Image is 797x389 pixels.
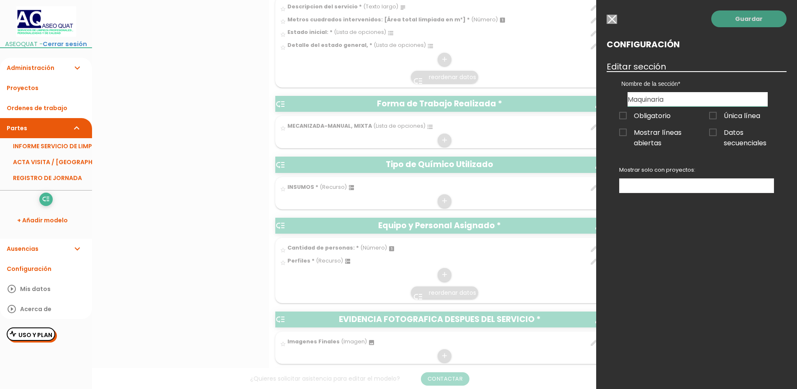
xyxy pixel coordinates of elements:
h3: Editar sección [607,62,787,71]
button: Uso y plan [7,327,55,341]
span: Única línea [709,111,760,121]
h2: Configuración [607,40,787,49]
a: Guardar [711,10,787,27]
span: Mostrar líneas abiertas [619,127,684,138]
p: Mostrar solo con proyectos: [619,166,774,174]
input: Mostrar solo con proyectos: [620,179,628,190]
span: Datos secuenciales [709,127,774,138]
span: Obligatorio [619,111,671,121]
label: Nombre de la sección [621,80,774,88]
